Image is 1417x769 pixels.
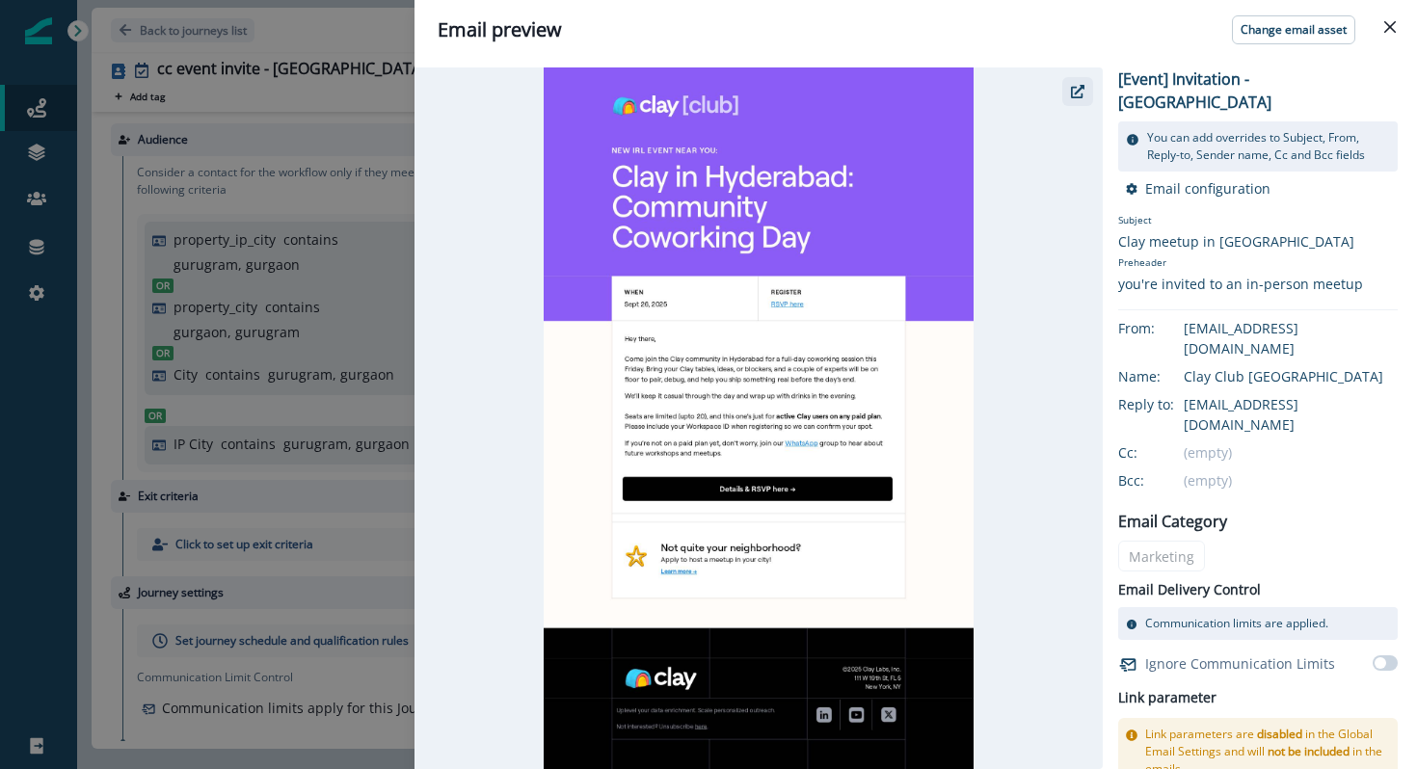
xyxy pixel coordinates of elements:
[1257,726,1302,742] span: disabled
[1145,653,1335,674] p: Ignore Communication Limits
[1118,252,1363,274] p: Preheader
[1118,579,1261,599] p: Email Delivery Control
[1232,15,1355,44] button: Change email asset
[1118,394,1215,414] div: Reply to:
[1118,442,1215,463] div: Cc:
[1145,179,1270,198] p: Email configuration
[438,15,1394,44] div: Email preview
[544,67,974,769] img: email asset unavailable
[1118,510,1227,533] p: Email Category
[1126,179,1270,198] button: Email configuration
[1241,23,1347,37] p: Change email asset
[1118,686,1216,710] h2: Link parameter
[1375,12,1405,42] button: Close
[1184,318,1398,358] div: [EMAIL_ADDRESS][DOMAIN_NAME]
[1118,67,1398,114] p: [Event] Invitation - [GEOGRAPHIC_DATA]
[1145,615,1328,632] p: Communication limits are applied.
[1118,213,1363,231] p: Subject
[1184,442,1398,463] div: (empty)
[1118,231,1363,252] div: Clay meetup in [GEOGRAPHIC_DATA]
[1184,366,1398,386] div: Clay Club [GEOGRAPHIC_DATA]
[1147,129,1390,164] p: You can add overrides to Subject, From, Reply-to, Sender name, Cc and Bcc fields
[1118,318,1215,338] div: From:
[1118,366,1215,386] div: Name:
[1268,743,1350,759] span: not be included
[1118,470,1215,491] div: Bcc:
[1184,394,1398,435] div: [EMAIL_ADDRESS][DOMAIN_NAME]
[1184,470,1398,491] div: (empty)
[1118,274,1363,294] div: you're invited to an in-person meetup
